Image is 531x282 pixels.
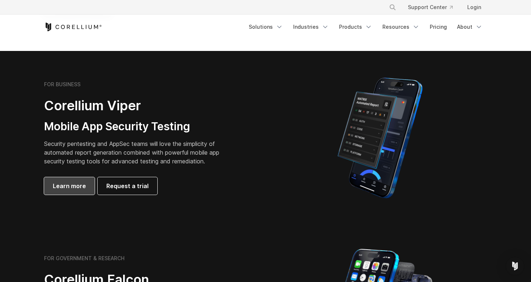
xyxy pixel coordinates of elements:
[380,1,487,14] div: Navigation Menu
[453,20,487,33] a: About
[244,20,287,33] a: Solutions
[44,177,95,195] a: Learn more
[44,139,231,166] p: Security pentesting and AppSec teams will love the simplicity of automated report generation comb...
[44,81,80,88] h6: FOR BUSINESS
[335,20,377,33] a: Products
[386,1,399,14] button: Search
[44,255,125,262] h6: FOR GOVERNMENT & RESEARCH
[44,23,102,31] a: Corellium Home
[402,1,459,14] a: Support Center
[106,182,149,190] span: Request a trial
[289,20,333,33] a: Industries
[378,20,424,33] a: Resources
[244,20,487,33] div: Navigation Menu
[44,98,231,114] h2: Corellium Viper
[425,20,451,33] a: Pricing
[98,177,157,195] a: Request a trial
[506,257,524,275] div: Open Intercom Messenger
[461,1,487,14] a: Login
[53,182,86,190] span: Learn more
[325,74,435,202] img: Corellium MATRIX automated report on iPhone showing app vulnerability test results across securit...
[44,120,231,134] h3: Mobile App Security Testing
